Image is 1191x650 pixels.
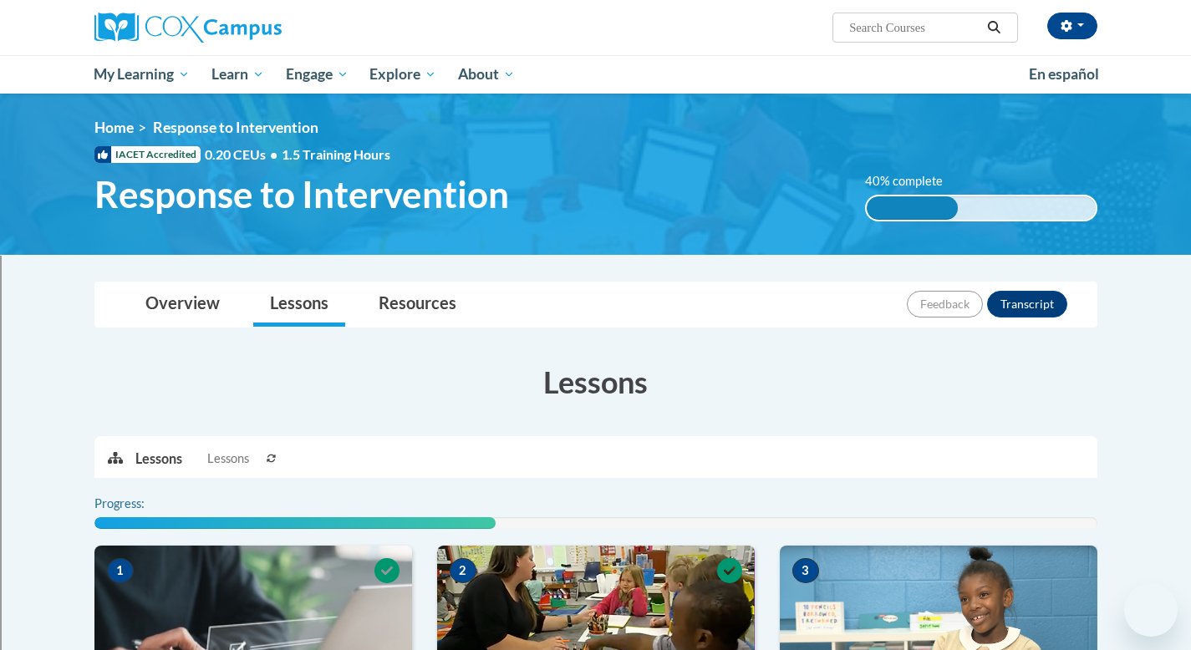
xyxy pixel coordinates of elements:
a: Learn [201,55,275,94]
span: Explore [369,64,436,84]
input: Search Courses [847,18,981,38]
span: My Learning [94,64,190,84]
iframe: Button to launch messaging window [1124,583,1178,637]
span: • [270,146,277,162]
span: About [458,64,515,84]
span: Response to Intervention [153,119,318,136]
a: Cox Campus [94,13,412,43]
span: IACET Accredited [94,146,201,163]
span: En español [1029,65,1099,83]
label: 40% complete [865,172,961,190]
a: Home [94,119,134,136]
span: 1.5 Training Hours [282,146,390,162]
a: Explore [359,55,447,94]
span: Response to Intervention [94,172,509,216]
a: About [447,55,526,94]
a: My Learning [84,55,201,94]
div: 40% complete [867,196,958,220]
img: Cox Campus [94,13,282,43]
button: Search [981,18,1006,38]
span: Learn [211,64,264,84]
span: 0.20 CEUs [205,145,282,164]
button: Account Settings [1047,13,1097,39]
div: Main menu [69,55,1122,94]
a: En español [1018,57,1110,92]
a: Engage [275,55,359,94]
span: Engage [286,64,349,84]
